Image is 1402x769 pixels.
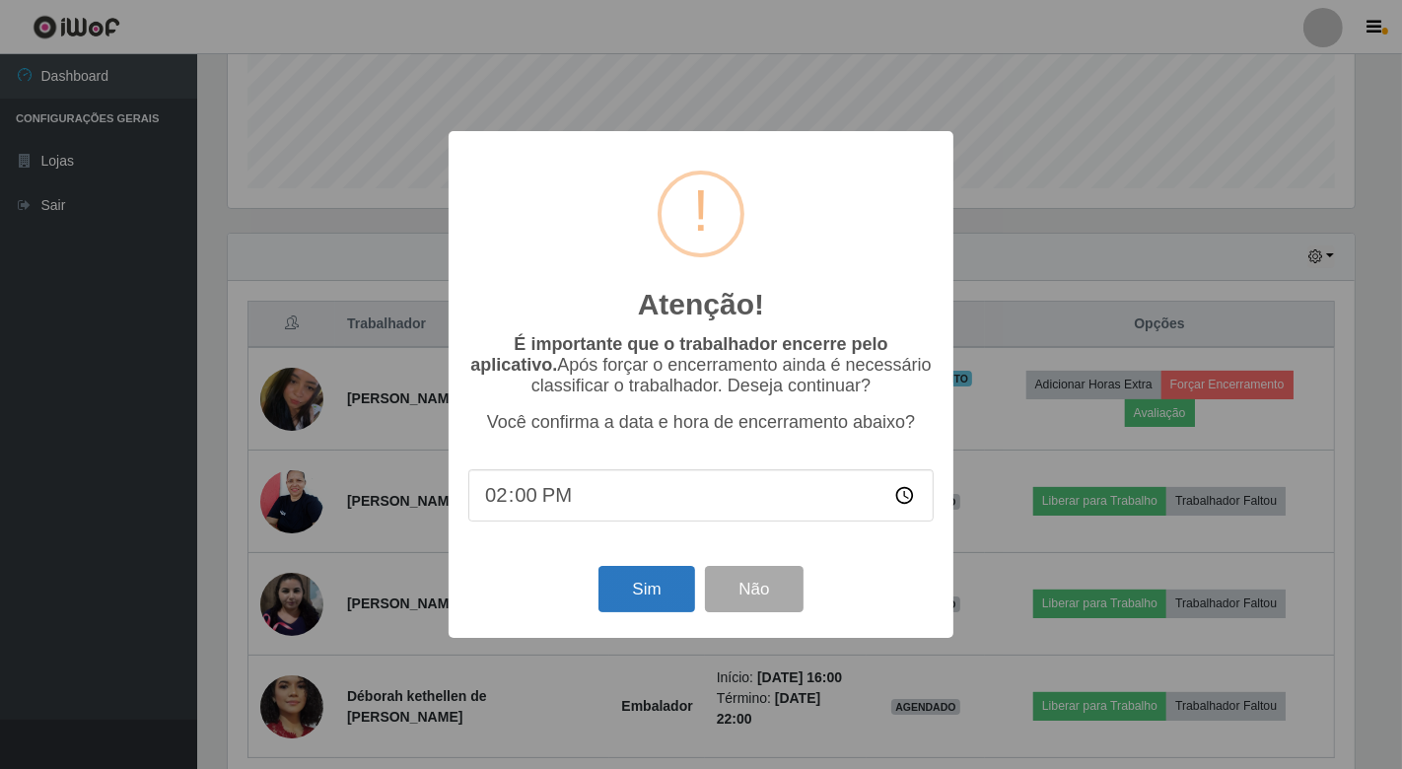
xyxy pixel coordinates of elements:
h2: Atenção! [638,287,764,322]
button: Sim [598,566,694,612]
button: Não [705,566,803,612]
p: Você confirma a data e hora de encerramento abaixo? [468,412,934,433]
b: É importante que o trabalhador encerre pelo aplicativo. [470,334,887,375]
p: Após forçar o encerramento ainda é necessário classificar o trabalhador. Deseja continuar? [468,334,934,396]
